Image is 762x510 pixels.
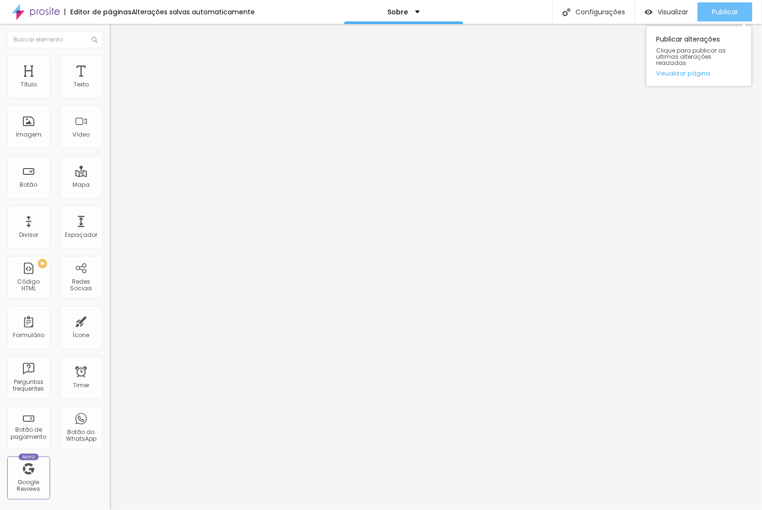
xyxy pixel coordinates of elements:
span: Clique para publicar as ultimas alterações reaizadas [656,47,742,66]
span: Visualizar [658,8,688,16]
div: Vídeo [73,131,90,138]
div: Publicar alterações [647,26,752,86]
div: Título [21,81,37,88]
p: Sobre [387,9,408,15]
img: Icone [563,8,571,16]
div: Redes Sociais [62,278,100,292]
div: Perguntas frequentes [10,379,47,393]
img: Icone [92,37,97,42]
input: Buscar elemento [7,31,103,48]
button: Publicar [698,2,752,21]
a: Visualizar página [656,70,742,76]
div: Botão [20,181,38,188]
iframe: Editor [110,24,762,510]
div: Timer [73,382,89,389]
div: Imagem [16,131,42,138]
button: Visualizar [635,2,698,21]
div: Texto [73,81,89,88]
div: Ícone [73,332,90,339]
div: Botão de pagamento [10,426,47,440]
div: Mapa [73,181,90,188]
span: Publicar [712,8,738,16]
div: Editor de páginas [64,9,132,15]
div: Formulário [13,332,44,339]
div: Google Reviews [10,479,47,493]
div: Novo [19,454,39,460]
div: Código HTML [10,278,47,292]
div: Espaçador [65,232,97,238]
div: Alterações salvas automaticamente [132,9,255,15]
div: Divisor [19,232,38,238]
img: view-1.svg [645,8,653,16]
div: Botão do WhatsApp [62,429,100,443]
